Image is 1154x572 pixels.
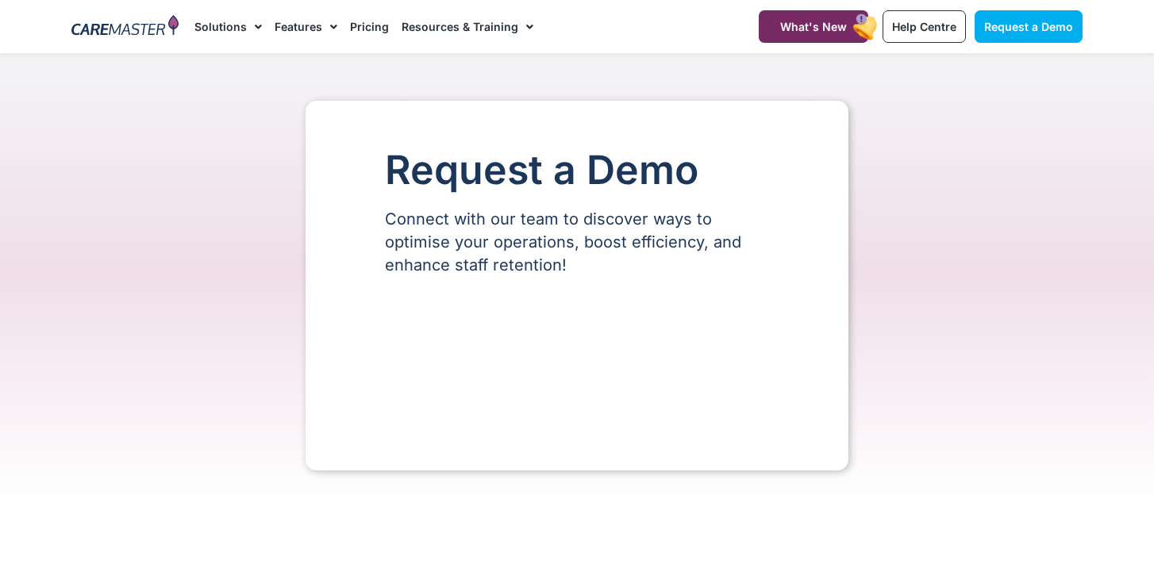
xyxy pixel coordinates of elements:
[883,10,966,43] a: Help Centre
[975,10,1083,43] a: Request a Demo
[385,148,769,192] h1: Request a Demo
[759,10,868,43] a: What's New
[892,20,956,33] span: Help Centre
[71,15,179,39] img: CareMaster Logo
[780,20,847,33] span: What's New
[385,304,769,423] iframe: Form 0
[385,208,769,277] p: Connect with our team to discover ways to optimise your operations, boost efficiency, and enhance...
[984,20,1073,33] span: Request a Demo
